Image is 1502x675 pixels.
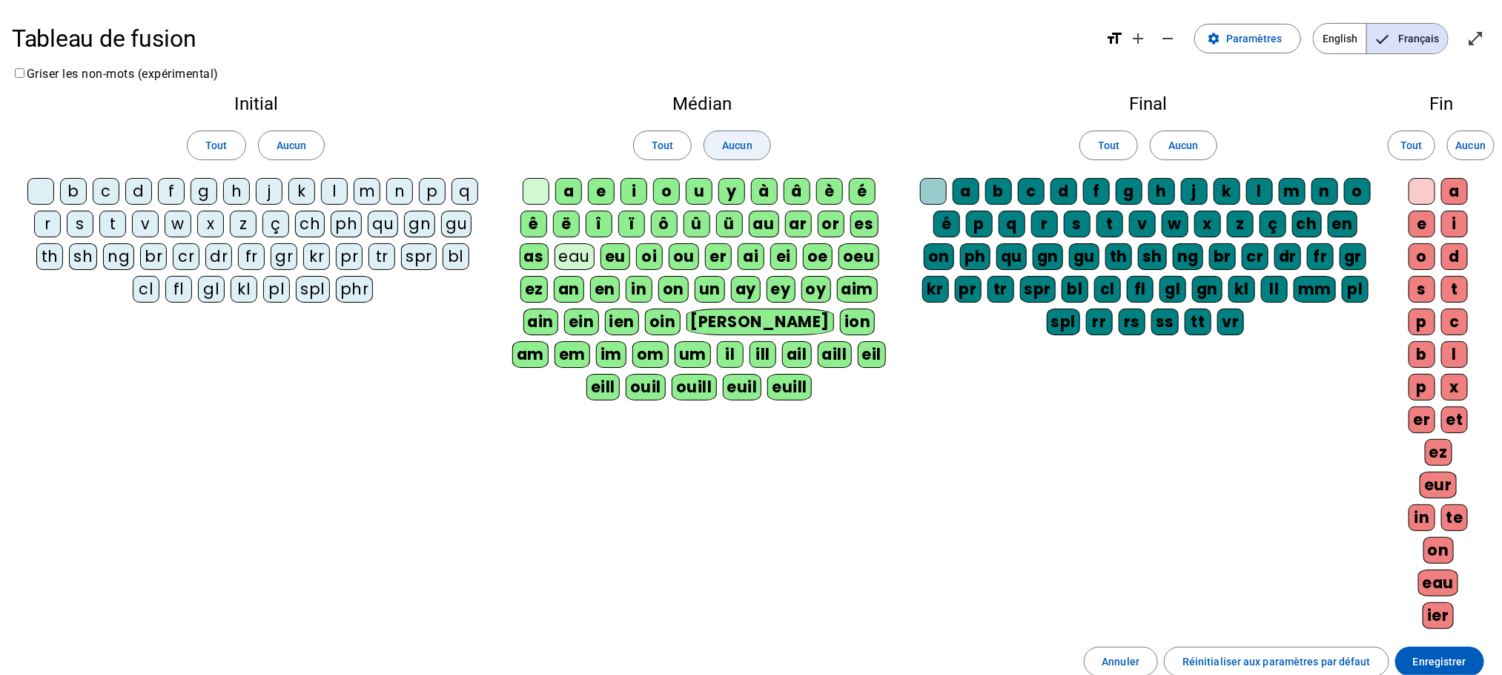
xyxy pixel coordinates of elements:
[1138,243,1167,270] div: sh
[966,211,993,237] div: p
[12,67,219,81] label: Griser les non-mots (expérimental)
[1292,211,1322,237] div: ch
[653,178,680,205] div: o
[687,309,834,335] div: [PERSON_NAME]
[999,211,1025,237] div: q
[1159,276,1186,303] div: gl
[36,243,63,270] div: th
[386,178,413,205] div: n
[1441,178,1468,205] div: a
[626,374,666,401] div: ouil
[672,374,716,401] div: ouill
[933,211,960,237] div: é
[1274,243,1301,270] div: dr
[1116,178,1142,205] div: g
[1441,211,1468,237] div: i
[858,341,887,368] div: eil
[590,276,620,303] div: en
[520,276,548,303] div: ez
[749,211,779,237] div: au
[404,211,435,237] div: gn
[1409,341,1435,368] div: b
[1185,309,1211,335] div: tt
[1018,178,1045,205] div: c
[838,243,879,270] div: oeu
[24,95,488,113] h2: Initial
[669,243,699,270] div: ou
[67,211,93,237] div: s
[336,243,363,270] div: pr
[1400,136,1422,154] span: Tout
[69,243,97,270] div: sh
[849,178,876,205] div: é
[750,341,776,368] div: ill
[368,211,398,237] div: qu
[1388,131,1435,160] button: Tout
[596,341,626,368] div: im
[1423,537,1454,564] div: on
[1420,472,1457,498] div: eur
[1294,276,1336,303] div: mm
[564,309,599,335] div: ein
[263,276,290,303] div: pl
[1094,276,1121,303] div: cl
[15,68,24,78] input: Griser les non-mots (expérimental)
[230,211,257,237] div: z
[1209,243,1236,270] div: br
[1456,136,1486,154] span: Aucun
[132,211,159,237] div: v
[1194,211,1221,237] div: x
[288,178,315,205] div: k
[262,211,289,237] div: ç
[295,211,325,237] div: ch
[770,243,797,270] div: ei
[34,211,61,237] div: r
[718,178,745,205] div: y
[1466,30,1484,47] mat-icon: open_in_full
[767,374,811,401] div: euill
[1409,504,1435,531] div: in
[955,276,982,303] div: pr
[837,276,879,303] div: aim
[1214,178,1240,205] div: k
[618,211,645,237] div: ï
[1413,653,1466,671] span: Enregistrer
[782,341,812,368] div: ail
[605,309,640,335] div: ien
[588,178,615,205] div: e
[303,243,330,270] div: kr
[1020,276,1056,303] div: spr
[1246,178,1273,205] div: l
[197,211,224,237] div: x
[1173,243,1203,270] div: ng
[636,243,663,270] div: oi
[785,211,812,237] div: ar
[1460,24,1490,53] button: Entrer en plein écran
[1311,178,1338,205] div: n
[1441,276,1468,303] div: t
[165,211,191,237] div: w
[165,276,192,303] div: fl
[553,211,580,237] div: ë
[1083,178,1110,205] div: f
[125,178,152,205] div: d
[722,136,752,154] span: Aucun
[1340,243,1366,270] div: gr
[205,136,227,154] span: Tout
[93,178,119,205] div: c
[1441,406,1468,433] div: et
[1207,32,1220,45] mat-icon: settings
[1441,309,1468,335] div: c
[555,243,595,270] div: eau
[520,243,549,270] div: as
[1168,136,1198,154] span: Aucun
[1123,24,1153,53] button: Augmenter la taille de la police
[1313,23,1449,54] mat-button-toggle-group: Language selection
[512,341,549,368] div: am
[140,243,167,270] div: br
[684,211,710,237] div: û
[1031,211,1058,237] div: r
[621,178,647,205] div: i
[601,243,630,270] div: eu
[818,211,844,237] div: or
